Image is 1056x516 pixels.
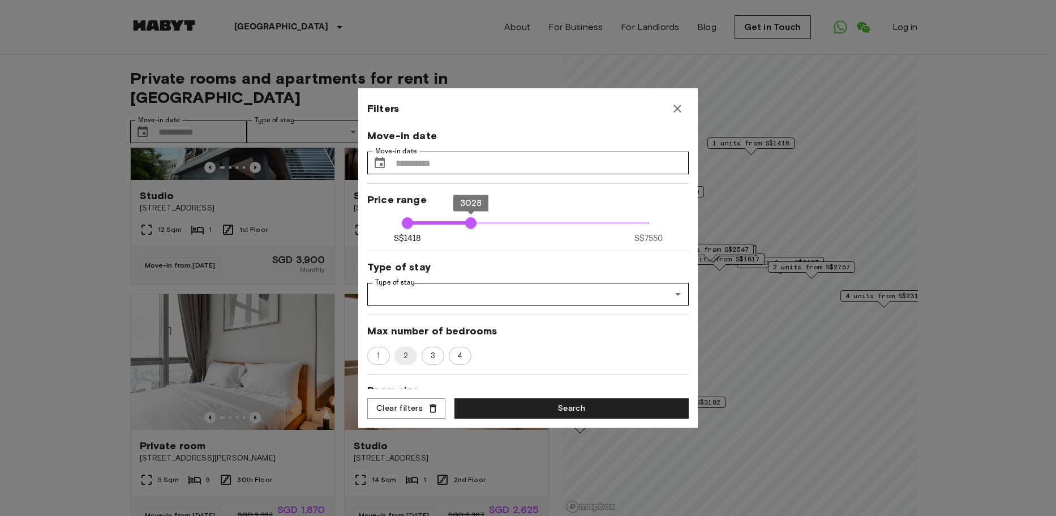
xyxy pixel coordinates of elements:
span: 1 [371,350,386,362]
span: S$1418 [394,233,422,244]
span: 3028 [460,198,482,208]
span: Price range [367,193,689,207]
div: 1 [367,347,390,365]
div: 3 [422,347,444,365]
label: Move-in date [375,147,417,156]
span: Room size [367,384,689,397]
button: Search [454,398,689,419]
div: 4 [449,347,471,365]
div: 2 [394,347,417,365]
span: S$7550 [634,233,663,244]
button: Clear filters [367,398,445,419]
button: Choose date [368,152,391,174]
span: 2 [397,350,415,362]
span: Type of stay [367,260,689,274]
span: Max number of bedrooms [367,324,689,338]
label: Type of stay [375,278,415,287]
span: Move-in date [367,129,689,143]
span: Filters [367,102,399,115]
span: 3 [424,350,441,362]
span: 4 [451,350,469,362]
